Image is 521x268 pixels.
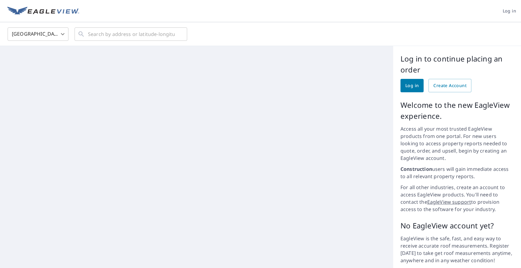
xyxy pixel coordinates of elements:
a: EagleView support [427,199,471,205]
a: Create Account [428,79,471,92]
p: Log in to continue placing an order [400,53,514,75]
div: [GEOGRAPHIC_DATA] [8,26,68,43]
span: Log in [503,7,516,15]
img: EV Logo [7,7,79,16]
span: Create Account [433,82,467,90]
p: For all other industries, create an account to access EagleView products. You'll need to contact ... [400,184,514,213]
p: No EagleView account yet? [400,220,514,231]
p: Access all your most trusted EagleView products from one portal. For new users looking to access ... [400,125,514,162]
p: Welcome to the new EagleView experience. [400,100,514,122]
strong: Construction [400,166,432,172]
p: users will gain immediate access to all relevant property reports. [400,165,514,180]
span: Log in [405,82,419,90]
input: Search by address or latitude-longitude [88,26,175,43]
p: EagleView is the safe, fast, and easy way to receive accurate roof measurements. Register [DATE] ... [400,235,514,264]
a: Log in [400,79,424,92]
